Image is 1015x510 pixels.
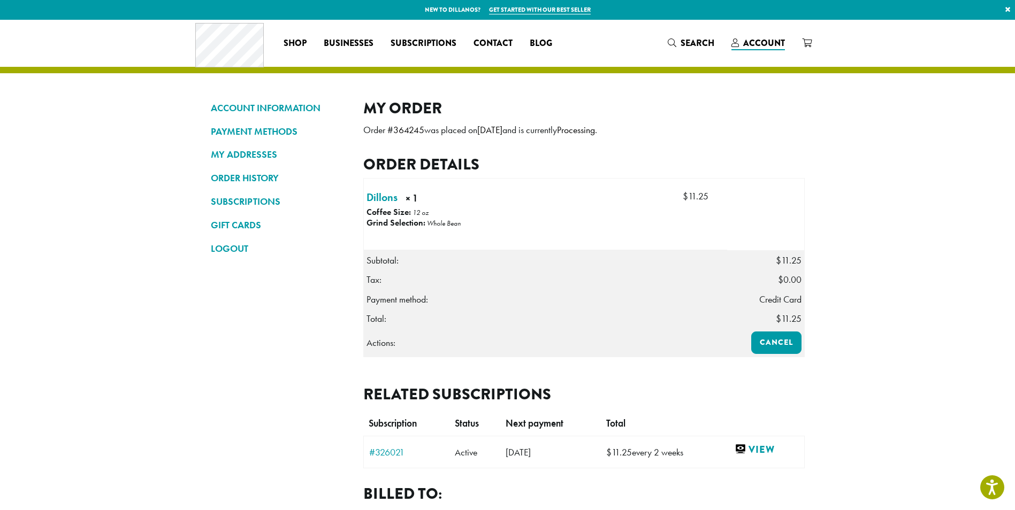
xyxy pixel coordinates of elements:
[776,313,802,324] span: 11.25
[506,418,563,429] span: Next payment
[211,145,347,164] a: MY ADDRESSES
[363,99,805,118] h2: My Order
[391,37,456,50] span: Subscriptions
[743,37,785,49] span: Account
[211,239,347,258] a: LOGOUT
[406,191,449,208] strong: × 1
[474,37,513,50] span: Contact
[557,124,595,136] mark: Processing
[681,37,714,49] span: Search
[363,270,727,289] th: Tax:
[776,313,781,324] span: $
[211,122,347,141] a: PAYMENT METHODS
[367,206,411,218] strong: Coffee Size:
[449,436,500,468] td: Active
[284,37,307,50] span: Shop
[500,436,601,468] td: [DATE]
[606,418,625,429] span: Total
[211,99,347,117] a: ACCOUNT INFORMATION
[778,274,802,285] span: 0.00
[363,155,805,174] h2: Order details
[367,189,398,205] a: Dillons
[324,37,373,50] span: Businesses
[683,190,688,202] span: $
[606,446,632,458] span: 11.25
[393,124,424,136] mark: 364245
[455,418,479,429] span: Status
[363,250,727,270] th: Subtotal:
[363,484,805,503] h2: Billed to:
[751,331,802,354] a: Cancel order 364245
[778,274,783,285] span: $
[659,34,723,52] a: Search
[727,290,804,309] td: Credit Card
[369,418,417,429] span: Subscription
[683,190,708,202] bdi: 11.25
[363,309,727,329] th: Total:
[275,35,315,52] a: Shop
[363,329,727,357] th: Actions:
[776,254,781,266] span: $
[367,217,425,228] strong: Grind Selection:
[427,219,461,228] p: Whole Bean
[601,436,729,468] td: every 2 weeks
[363,290,727,309] th: Payment method:
[363,385,805,404] h2: Related subscriptions
[776,254,802,266] span: 11.25
[530,37,552,50] span: Blog
[413,208,429,217] p: 12 oz
[363,121,805,139] p: Order # was placed on and is currently .
[606,446,612,458] span: $
[211,169,347,187] a: ORDER HISTORY
[211,216,347,234] a: GIFT CARDS
[477,124,502,136] mark: [DATE]
[489,5,591,14] a: Get started with our best seller
[369,447,445,457] a: View subscription number 326021
[735,443,798,456] a: View
[211,192,347,211] a: SUBSCRIPTIONS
